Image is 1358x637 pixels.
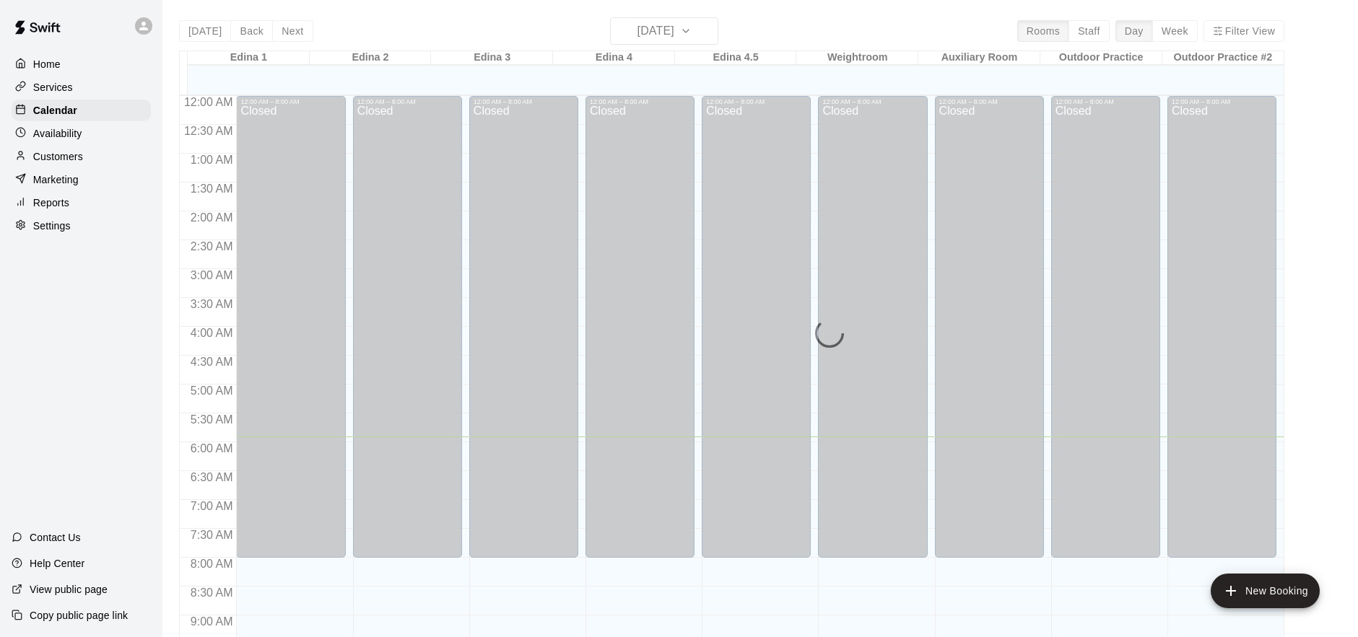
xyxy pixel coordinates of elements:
span: 12:00 AM [180,96,237,108]
p: View public page [30,582,108,597]
span: 7:00 AM [187,500,237,512]
a: Availability [12,123,151,144]
div: Closed [939,105,1040,563]
span: 1:30 AM [187,183,237,195]
div: Edina 4.5 [675,51,797,65]
div: Closed [1172,105,1272,563]
div: 12:00 AM – 8:00 AM: Closed [586,96,695,558]
p: Services [33,80,73,95]
div: Outdoor Practice [1040,51,1162,65]
div: Auxiliary Room [918,51,1040,65]
a: Calendar [12,100,151,121]
div: 12:00 AM – 8:00 AM [357,98,458,105]
span: 6:30 AM [187,471,237,483]
div: 12:00 AM – 8:00 AM: Closed [818,96,927,558]
span: 5:00 AM [187,385,237,397]
div: Closed [590,105,690,563]
a: Services [12,76,151,98]
p: Marketing [33,172,79,187]
div: Closed [822,105,923,563]
a: Home [12,53,151,75]
span: 2:30 AM [187,240,237,252]
div: 12:00 AM – 8:00 AM: Closed [1051,96,1160,558]
div: Closed [706,105,806,563]
div: 12:00 AM – 8:00 AM [590,98,690,105]
span: 8:00 AM [187,558,237,570]
span: 2:00 AM [187,211,237,224]
p: Settings [33,219,71,233]
a: Customers [12,146,151,167]
a: Reports [12,192,151,214]
div: 12:00 AM – 8:00 AM [1172,98,1272,105]
div: Closed [474,105,574,563]
a: Marketing [12,169,151,190]
div: 12:00 AM – 8:00 AM: Closed [1167,96,1276,558]
span: 9:00 AM [187,615,237,628]
div: 12:00 AM – 8:00 AM [706,98,806,105]
p: Availability [33,126,82,141]
div: 12:00 AM – 8:00 AM: Closed [469,96,578,558]
span: 4:30 AM [187,356,237,368]
div: 12:00 AM – 8:00 AM [240,98,341,105]
div: Closed [240,105,341,563]
div: 12:00 AM – 8:00 AM: Closed [236,96,345,558]
div: Weightroom [796,51,918,65]
div: 12:00 AM – 8:00 AM: Closed [353,96,462,558]
p: Home [33,57,61,71]
div: 12:00 AM – 8:00 AM: Closed [935,96,1044,558]
div: Closed [357,105,458,563]
button: add [1211,574,1320,608]
a: Settings [12,215,151,237]
div: 12:00 AM – 8:00 AM [1056,98,1156,105]
span: 6:00 AM [187,442,237,454]
div: Edina 3 [431,51,553,65]
p: Customers [33,149,83,164]
span: 5:30 AM [187,413,237,426]
p: Calendar [33,103,77,118]
span: 3:30 AM [187,298,237,310]
span: 12:30 AM [180,125,237,137]
span: 3:00 AM [187,269,237,281]
div: 12:00 AM – 8:00 AM [939,98,1040,105]
span: 7:30 AM [187,529,237,541]
div: Closed [1056,105,1156,563]
span: 1:00 AM [187,154,237,166]
div: Edina 1 [188,51,310,65]
p: Help Center [30,556,84,571]
p: Copy public page link [30,608,128,623]
div: 12:00 AM – 8:00 AM: Closed [702,96,811,558]
div: Edina 2 [310,51,432,65]
span: 4:00 AM [187,327,237,339]
div: Outdoor Practice #2 [1162,51,1284,65]
span: 8:30 AM [187,587,237,599]
div: Edina 4 [553,51,675,65]
p: Reports [33,196,69,210]
div: 12:00 AM – 8:00 AM [822,98,923,105]
div: 12:00 AM – 8:00 AM [474,98,574,105]
p: Contact Us [30,530,81,545]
